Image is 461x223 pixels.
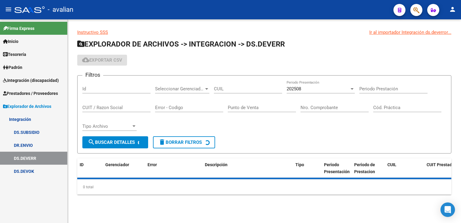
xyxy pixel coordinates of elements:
h3: Filtros [82,71,103,79]
button: Buscar Detalles [82,136,148,148]
span: Seleccionar Gerenciador [155,86,204,92]
span: Error [148,162,157,167]
datatable-header-cell: Periodo Presentación [322,158,352,178]
a: Instructivo SSS [77,30,108,35]
datatable-header-cell: Tipo [293,158,322,178]
span: Borrar Filtros [158,140,202,145]
span: Tipo Archivo [82,124,131,129]
span: Buscar Detalles [88,140,135,145]
span: Exportar CSV [82,57,122,63]
span: 202508 [287,86,301,92]
div: Open Intercom Messenger [440,202,455,217]
span: Tesorería [3,51,26,58]
button: Exportar CSV [77,55,127,66]
div: Ir al importador Integración ds.deverror... [369,29,451,36]
span: Prestadores / Proveedores [3,90,58,97]
span: Explorador de Archivos [3,103,51,110]
span: Periodo Presentación [324,162,350,174]
datatable-header-cell: Descripción [202,158,293,178]
span: EXPLORADOR DE ARCHIVOS -> INTEGRACION -> DS.DEVERR [77,40,285,48]
mat-icon: delete [158,138,166,146]
span: ID [80,162,84,167]
div: 0 total [77,179,451,195]
span: - avalian [48,3,73,16]
mat-icon: person [449,6,456,13]
span: Integración (discapacidad) [3,77,59,84]
span: Gerenciador [105,162,129,167]
datatable-header-cell: Periodo de Prestacion [352,158,385,178]
span: Tipo [295,162,304,167]
span: Padrón [3,64,22,71]
span: Periodo de Prestacion [354,162,375,174]
mat-icon: cloud_download [82,56,89,63]
span: CUIL [387,162,396,167]
span: Inicio [3,38,18,45]
datatable-header-cell: CUIL [385,158,424,178]
mat-icon: search [88,138,95,146]
datatable-header-cell: ID [77,158,103,178]
button: Borrar Filtros [153,136,215,148]
datatable-header-cell: Gerenciador [103,158,145,178]
span: Firma Express [3,25,34,32]
span: CUIT Prestador [427,162,456,167]
mat-icon: menu [5,6,12,13]
span: Descripción [205,162,227,167]
datatable-header-cell: Error [145,158,202,178]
